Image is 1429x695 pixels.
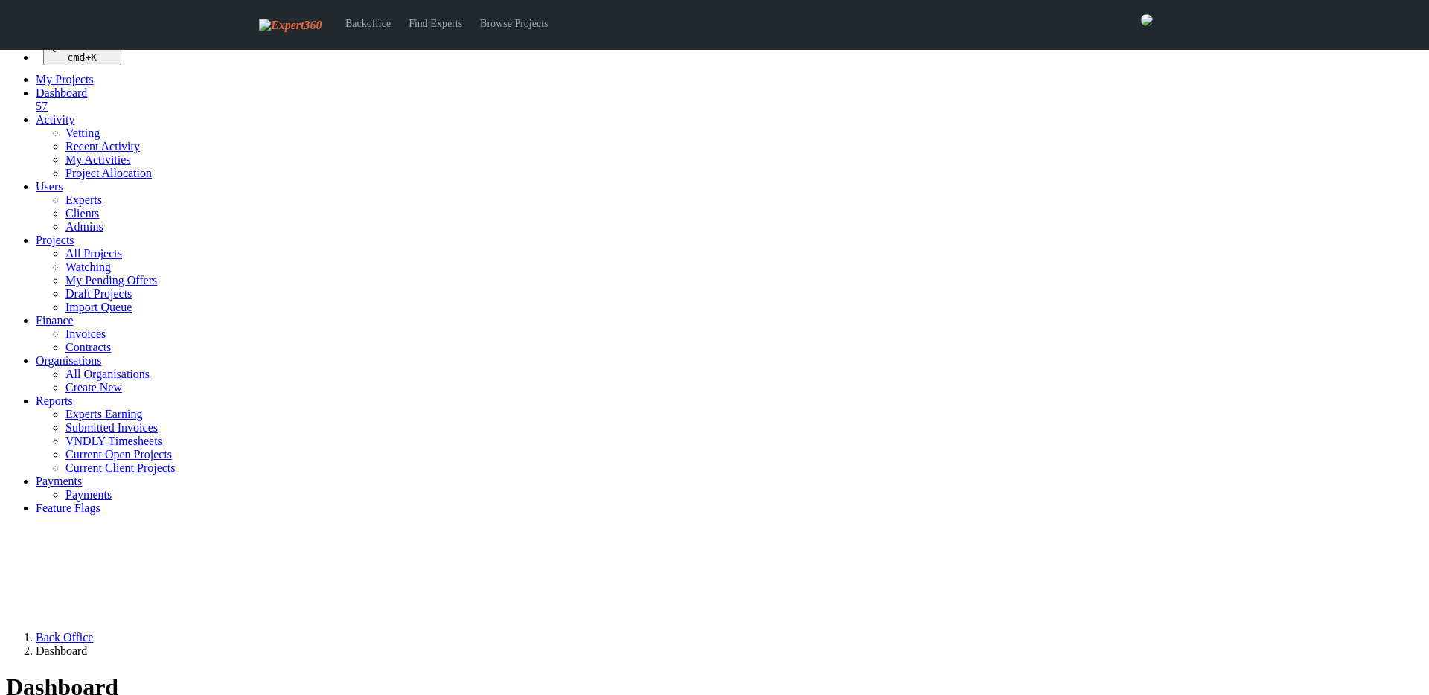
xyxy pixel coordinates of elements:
a: Back Office [36,631,93,644]
a: All Projects [65,247,122,260]
a: My Pending Offers [65,274,157,286]
a: Dashboard 57 [36,86,1423,113]
a: Recent Activity [65,140,140,153]
a: Projects [36,234,74,246]
li: Dashboard [36,644,1423,658]
a: Payments [65,488,112,501]
a: Invoices [65,327,106,340]
a: Watching [65,260,111,273]
button: Quick search... cmd+K [43,39,121,65]
a: My Activities [65,153,131,166]
a: Clients [65,207,99,220]
a: Current Open Projects [65,448,172,461]
a: Vetting [65,126,100,139]
div: + [49,52,115,63]
a: VNDLY Timesheets [65,435,162,447]
a: Payments [36,475,82,487]
a: Feature Flags [36,502,100,514]
a: Project Allocation [65,167,152,179]
span: 57 [36,100,48,112]
a: Organisations [36,354,102,367]
a: Contracts [65,341,111,353]
kbd: cmd [67,52,85,63]
a: Admins [65,220,103,233]
a: Import Queue [65,301,132,313]
span: Dashboard [36,86,87,99]
img: aacfd360-1189-4d2c-8c99-f915b2c139f3-normal.png [1141,14,1153,26]
a: Activity [36,113,74,126]
kbd: K [91,52,97,63]
a: Create New [65,381,122,394]
a: All Organisations [65,368,150,380]
a: Submitted Invoices [65,421,158,434]
img: Expert360 [259,19,322,32]
a: Current Client Projects [65,461,176,474]
a: My Projects [36,73,94,86]
a: Finance [36,314,74,327]
a: Experts [65,193,102,206]
a: Reports [36,394,73,407]
a: Users [36,180,63,193]
a: Experts Earning [65,408,143,420]
a: Draft Projects [65,287,132,300]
